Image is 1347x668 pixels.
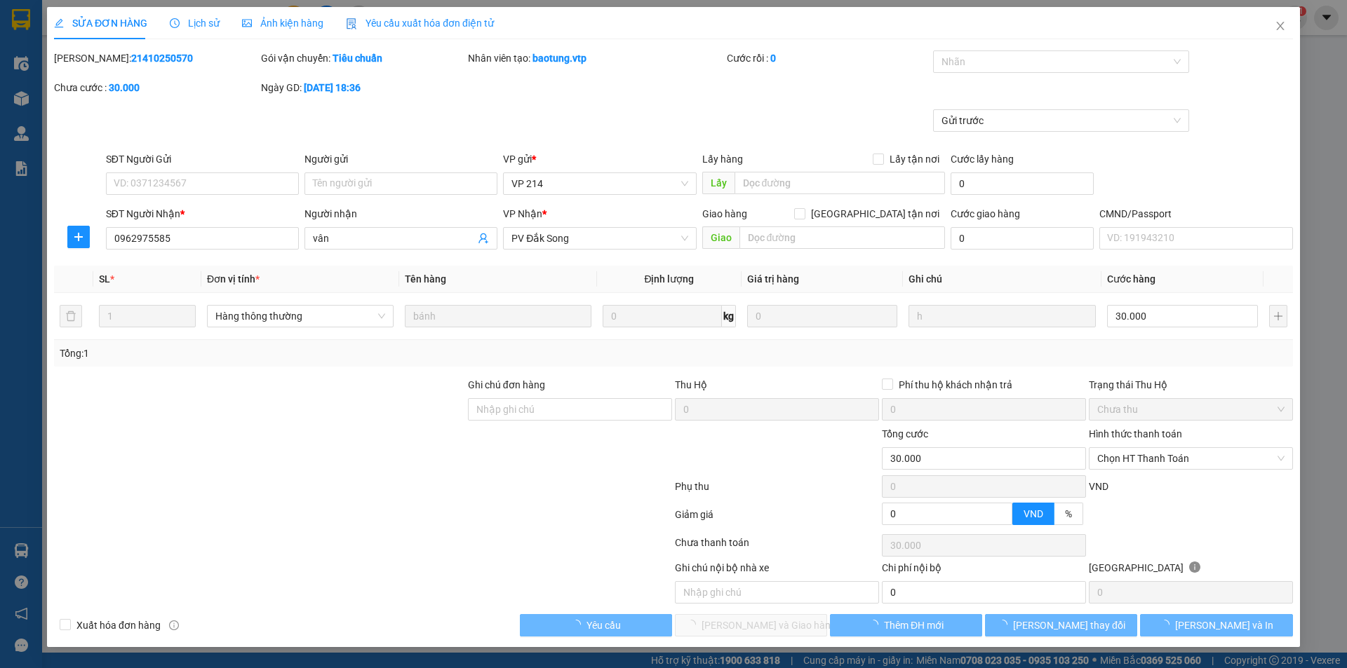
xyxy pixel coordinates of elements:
div: Ghi chú nội bộ nhà xe [675,560,879,581]
span: Gửi trước [942,110,1181,131]
div: VP gửi [504,151,697,167]
span: loading [571,620,587,629]
label: Cước lấy hàng [951,154,1014,165]
input: Ghi Chú [909,305,1096,327]
input: 0 [747,305,898,327]
span: Hàng thông thường [215,306,385,327]
input: VD: Bàn, Ghế [405,305,591,327]
span: Lịch sử [170,18,220,29]
button: Yêu cầu [520,614,672,636]
div: SĐT Người Nhận [106,206,299,221]
b: 21410250570 [131,53,193,64]
div: Chưa thanh toán [673,535,880,559]
span: close [1275,20,1286,32]
span: Đơn vị tính [207,273,260,285]
input: Cước lấy hàng [951,172,1094,195]
span: SL [99,273,110,285]
span: kg [722,305,736,327]
span: info-circle [1189,561,1200,573]
span: user-add [478,233,490,244]
span: Lấy [702,172,735,194]
span: loading [998,620,1013,629]
span: Chưa thu [1097,399,1285,420]
span: Cước hàng [1107,273,1155,285]
label: Cước giao hàng [951,208,1020,219]
button: [PERSON_NAME] thay đổi [985,614,1137,636]
input: Cước giao hàng [951,227,1094,250]
label: Hình thức thanh toán [1089,428,1182,439]
span: picture [242,18,252,28]
div: Trạng thái Thu Hộ [1089,377,1293,393]
span: VND [1089,481,1108,492]
span: info-circle [169,620,179,630]
button: delete [60,305,82,327]
span: VP 214 [512,173,688,194]
button: Close [1261,7,1300,46]
input: Nhập ghi chú [675,581,879,604]
div: Tổng: 1 [60,346,520,361]
span: [PERSON_NAME] và In [1175,618,1273,633]
span: Thu Hộ [675,379,707,390]
div: Chi phí nội bộ [882,560,1086,581]
img: icon [346,18,357,29]
button: plus [1269,305,1287,327]
input: Ghi chú đơn hàng [468,398,672,421]
span: [GEOGRAPHIC_DATA] tận nơi [805,206,945,221]
div: Chưa cước : [54,80,258,95]
span: Chọn HT Thanh Toán [1097,448,1285,469]
span: Yêu cầu xuất hóa đơn điện tử [346,18,494,29]
span: plus [68,231,89,243]
span: Giao hàng [702,208,747,219]
div: Cước rồi : [727,50,931,66]
th: Ghi chú [904,266,1101,293]
b: Tiêu chuẩn [333,53,382,64]
span: Ảnh kiện hàng [242,18,323,29]
b: baotung.vtp [532,53,587,64]
span: edit [54,18,64,28]
div: Người gửi [304,151,497,167]
div: Người nhận [304,206,497,221]
div: Gói vận chuyển: [261,50,465,66]
b: 0 [770,53,776,64]
span: Xuất hóa đơn hàng [71,618,166,633]
div: [PERSON_NAME]: [54,50,258,66]
input: Dọc đường [739,226,945,249]
span: Giá trị hàng [747,273,799,285]
span: [PERSON_NAME] thay đổi [1013,618,1125,633]
div: Ngày GD: [261,80,465,95]
b: [DATE] 18:36 [304,82,361,93]
span: VND [1024,508,1043,519]
span: Phí thu hộ khách nhận trả [893,377,1018,393]
span: loading [1160,620,1175,629]
span: % [1065,508,1072,519]
div: SĐT Người Gửi [106,151,299,167]
b: 30.000 [109,82,140,93]
span: VP Nhận [504,208,543,219]
span: Định lượng [645,273,695,285]
div: CMND/Passport [1099,206,1292,221]
div: [GEOGRAPHIC_DATA] [1089,560,1293,581]
span: Tên hàng [405,273,446,285]
div: Phụ thu [673,479,880,503]
span: SỬA ĐƠN HÀNG [54,18,147,29]
button: Thêm ĐH mới [830,614,982,636]
span: Thêm ĐH mới [884,618,944,633]
span: PV Đắk Song [512,228,688,249]
span: clock-circle [170,18,180,28]
span: loading [869,620,884,629]
div: Nhân viên tạo: [468,50,724,66]
span: Tổng cước [882,428,928,439]
span: Yêu cầu [587,618,621,633]
div: Giảm giá [673,507,880,531]
span: Giao [702,226,739,249]
input: Dọc đường [735,172,945,194]
span: Lấy hàng [702,154,743,165]
button: plus [67,226,90,248]
label: Ghi chú đơn hàng [468,379,545,390]
span: Lấy tận nơi [884,151,945,167]
button: [PERSON_NAME] và In [1141,614,1293,636]
button: [PERSON_NAME] và Giao hàng [675,614,827,636]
